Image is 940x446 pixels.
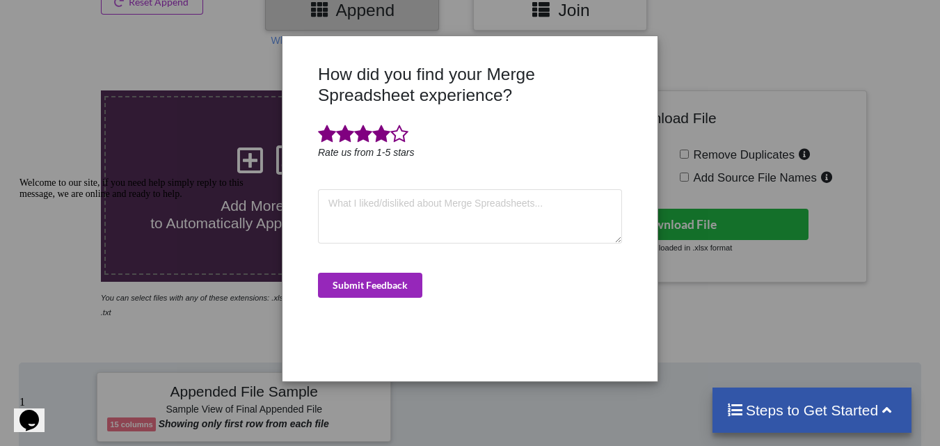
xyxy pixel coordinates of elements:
iframe: chat widget [14,172,264,383]
button: Submit Feedback [318,273,422,298]
iframe: chat widget [14,390,58,432]
h4: Steps to Get Started [726,401,898,419]
div: Welcome to our site, if you need help simply reply to this message, we are online and ready to help. [6,6,256,28]
span: Welcome to our site, if you need help simply reply to this message, we are online and ready to help. [6,6,230,27]
i: Rate us from 1-5 stars [318,147,415,158]
h3: How did you find your Merge Spreadsheet experience? [318,64,622,105]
